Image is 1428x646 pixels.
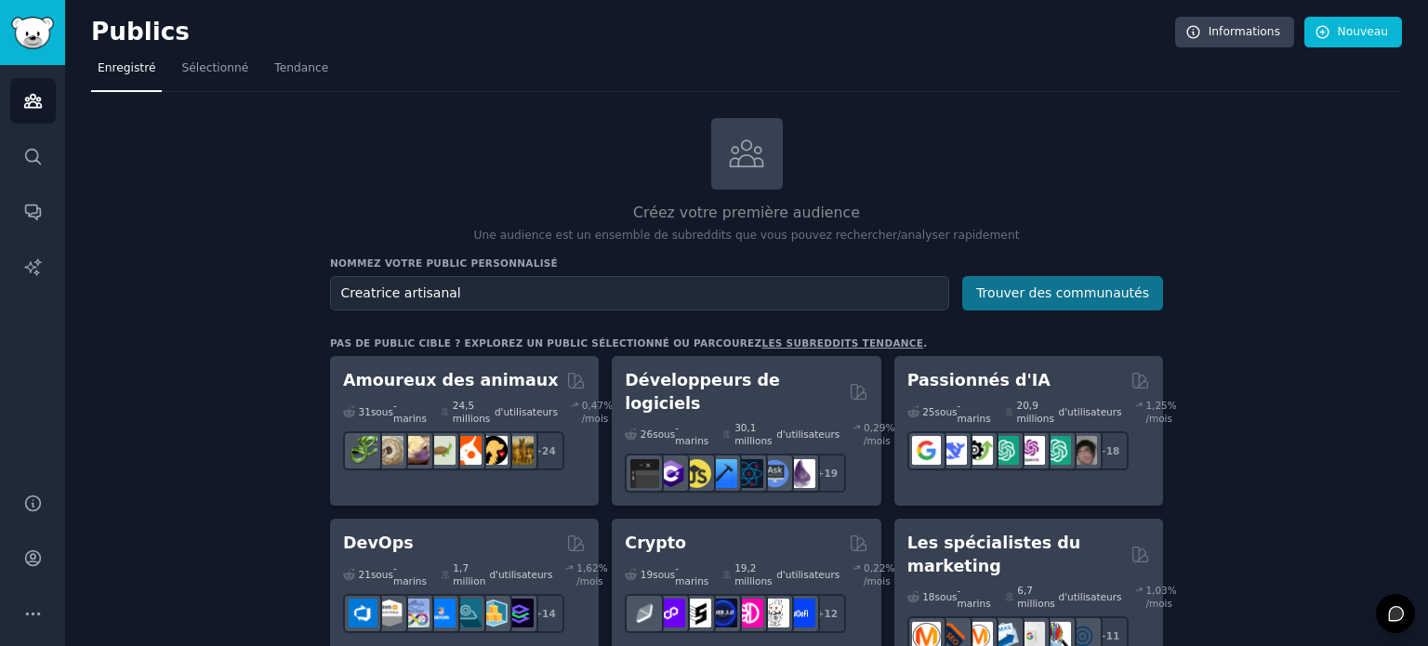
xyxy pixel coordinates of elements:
[641,569,653,580] font: 19
[505,436,534,465] img: race de chien
[682,599,711,627] img: ethstaker
[625,534,686,552] font: Crypto
[505,599,534,627] img: Ingénieurs de plateforme
[864,562,894,587] font: % /mois
[393,400,427,424] font: -marins
[864,422,885,433] font: 0,29
[1016,400,1053,424] font: 20,9 millions
[964,436,993,465] img: Catalogue d'outils AI
[542,445,556,456] font: 24
[1338,25,1388,38] font: Nouveau
[343,371,559,389] font: Amoureux des animaux
[1059,406,1122,417] font: d'utilisateurs
[641,428,653,440] font: 26
[787,459,815,488] img: élixir
[393,562,427,587] font: -marins
[343,534,414,552] font: DevOps
[760,599,789,627] img: CryptoNews
[653,569,675,580] font: sous
[274,61,328,74] font: Tendance
[734,422,772,446] font: 30,1 millions
[776,428,840,440] font: d'utilisateurs
[776,569,840,580] font: d'utilisateurs
[1304,17,1402,48] a: Nouveau
[816,468,825,479] font: +
[682,459,711,488] img: apprendre JavaScript
[1059,591,1122,602] font: d'utilisateurs
[656,459,685,488] img: csharp
[11,17,54,49] img: Logo de GummySearch
[375,436,403,465] img: ballepython
[824,468,838,479] font: 19
[268,54,335,92] a: Tendance
[1175,17,1294,48] a: Informations
[576,562,607,587] font: % /mois
[453,400,490,424] font: 24,5 millions
[495,406,558,417] font: d'utilisateurs
[630,459,659,488] img: logiciel
[91,18,190,46] font: Publics
[935,591,958,602] font: sous
[427,599,456,627] img: Liens DevOps
[359,569,371,580] font: 21
[675,562,708,587] font: -marins
[958,400,991,424] font: -marins
[91,54,162,92] a: Enregistré
[1106,445,1120,456] font: 18
[427,436,456,465] img: tortue
[656,599,685,627] img: 0xPolygon
[1145,400,1167,411] font: 1,25
[923,337,927,349] font: .
[359,406,371,417] font: 31
[453,436,482,465] img: calopsitte
[907,371,1051,389] font: Passionnés d'IA
[935,406,958,417] font: sous
[1145,400,1176,424] font: % /mois
[938,436,967,465] img: Recherche profonde
[479,436,508,465] img: Conseils pour animaux de compagnie
[1068,436,1097,465] img: Intelligence artificielle
[349,436,377,465] img: herpétologie
[761,337,923,349] a: les subreddits tendance
[958,585,991,609] font: -marins
[653,428,675,440] font: sous
[1106,630,1120,641] font: 11
[371,406,393,417] font: sous
[1209,25,1280,38] font: Informations
[401,436,430,465] img: geckos léopards
[708,599,737,627] img: web3
[489,569,552,580] font: d'utilisateurs
[734,562,772,587] font: 19,2 millions
[864,562,885,573] font: 0,22
[625,371,780,413] font: Développeurs de logiciels
[401,599,430,627] img: Docker_DevOps
[576,562,598,573] font: 1,62
[474,229,1020,242] font: Une audience est un ensemble de subreddits que vous pouvez rechercher/analyser rapidement
[1145,585,1167,596] font: 1,03
[542,608,556,619] font: 14
[734,599,763,627] img: défiblockchain
[479,599,508,627] img: aws_cdk
[582,400,603,411] font: 0,47
[98,61,155,74] font: Enregistré
[330,337,761,349] font: Pas de public cible ? Explorez un public sélectionné ou parcourez
[330,276,949,310] input: Choisissez un nom court, comme « Spécialistes du marketing numérique » ou « Cinéphiles »
[824,608,838,619] font: 12
[976,285,1149,300] font: Trouver des communautés
[453,562,485,587] font: 1,7 million
[633,204,860,221] font: Créez votre première audience
[675,422,708,446] font: -marins
[990,436,1019,465] img: chatgpt_promptConception
[181,61,248,74] font: Sélectionné
[912,436,941,465] img: GoogleGeminiIA
[349,599,377,627] img: Azure DevOps
[962,276,1163,310] button: Trouver des communautés
[371,569,393,580] font: sous
[630,599,659,627] img: ethfinance
[582,400,613,424] font: % /mois
[1145,585,1176,609] font: % /mois
[760,459,789,488] img: AskComputerScience
[922,591,934,602] font: 18
[453,599,482,627] img: ingénierie de plateforme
